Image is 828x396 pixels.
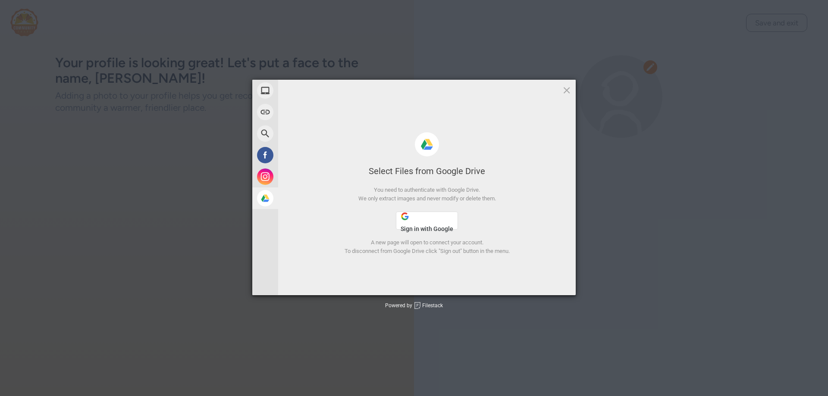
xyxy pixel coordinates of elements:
span: Click here or hit ESC to close picker [562,85,571,95]
span: Google Drive [422,86,432,95]
div: Google Drive [252,187,356,209]
div: Web Search [252,123,356,144]
div: Powered by Filestack [385,302,443,310]
div: A new page will open to connect your account. [278,238,576,247]
span: Sign in with Google [401,225,453,232]
button: Sign in with Google [396,212,458,230]
div: Instagram [252,166,356,187]
div: You need to authenticate with Google Drive. [278,186,576,194]
div: Select Files from Google Drive [278,165,576,177]
div: Facebook [252,144,356,166]
div: Link (URL) [252,101,356,123]
div: My Device [252,80,356,101]
div: To disconnect from Google Drive click "Sign out" button in the menu. [278,247,576,256]
div: We only extract images and never modify or delete them. [278,194,576,203]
